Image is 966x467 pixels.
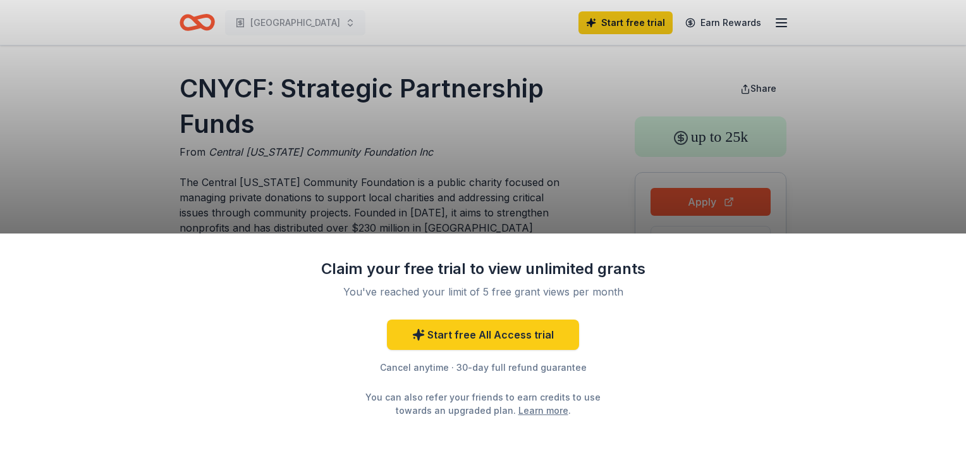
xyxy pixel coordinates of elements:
[334,284,632,299] div: You've reached your limit of 5 free grant views per month
[354,390,612,417] div: You can also refer your friends to earn credits to use towards an upgraded plan. .
[387,320,579,350] a: Start free All Access trial
[518,404,568,417] a: Learn more
[319,360,647,375] div: Cancel anytime · 30-day full refund guarantee
[319,259,647,279] div: Claim your free trial to view unlimited grants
